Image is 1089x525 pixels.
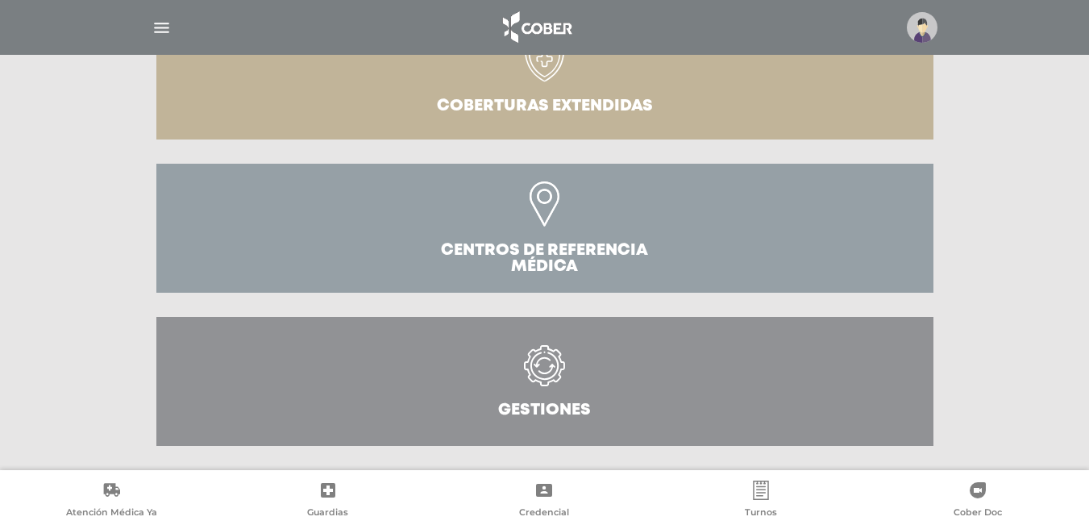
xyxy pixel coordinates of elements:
[436,481,653,522] a: Credencial
[220,481,437,522] a: Guardias
[436,243,654,275] h3: Centros de Referencia Médica
[156,317,933,446] a: Gestiones
[954,506,1002,521] span: Cober Doc
[3,481,220,522] a: Atención Médica Ya
[869,481,1086,522] a: Cober Doc
[653,481,870,522] a: Turnos
[156,10,933,140] a: Coberturas Extendidas
[498,402,591,419] h3: Gestiones
[907,12,937,43] img: profile-placeholder.svg
[156,164,933,293] a: Centros de Referencia Médica
[745,506,777,521] span: Turnos
[152,18,172,38] img: Cober_menu-lines-white.svg
[494,8,579,47] img: logo_cober_home-white.png
[307,506,348,521] span: Guardias
[519,506,569,521] span: Credencial
[66,506,157,521] span: Atención Médica Ya
[437,98,653,115] h3: Coberturas Extendidas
